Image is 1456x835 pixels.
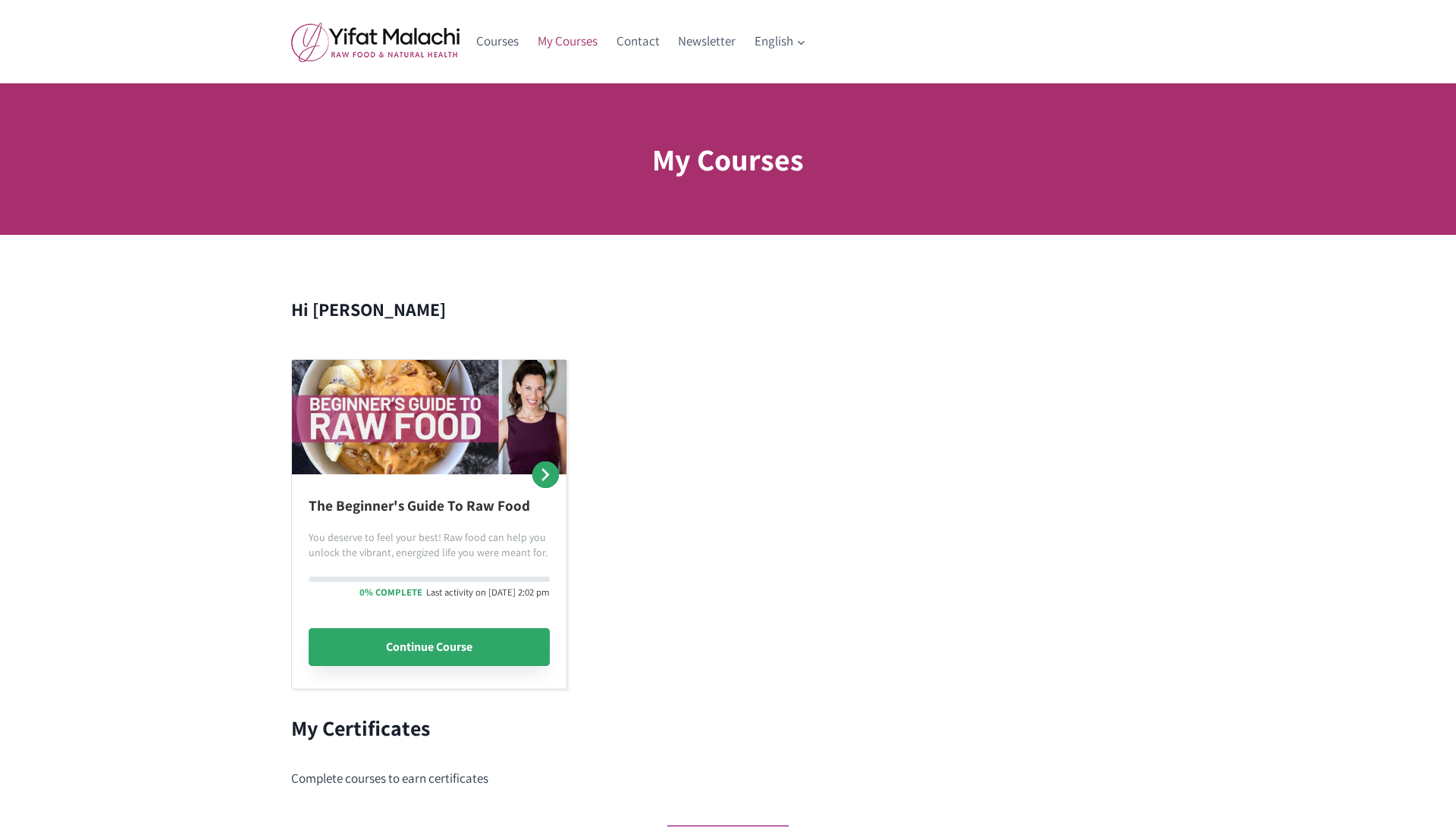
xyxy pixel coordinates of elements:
[607,23,669,60] a: Contact
[291,22,460,62] img: yifat_logo41_en.png
[309,496,530,515] a: The Beginner's Guide To Raw Food
[291,712,1165,744] h2: My Certificates
[292,360,566,474] img: The Beginner's Guide To Raw Food
[291,768,1165,789] div: Complete courses to earn certificates
[426,588,550,598] div: Last activity on [DATE] 2:02 pm
[745,23,816,60] button: Child menu of English
[652,136,804,182] h1: My Courses
[291,296,1165,323] h3: Hi [PERSON_NAME]
[309,628,550,666] a: Continue Course: The Beginner's Guide To Raw Food
[309,530,550,560] p: You deserve to feel your best! Raw food can help you unlock the vibrant, energized life you were ...
[359,588,422,598] div: 0% Complete
[529,23,607,60] a: My Courses
[467,23,529,60] a: Courses
[467,23,815,60] nav: Primary
[669,23,745,60] a: Newsletter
